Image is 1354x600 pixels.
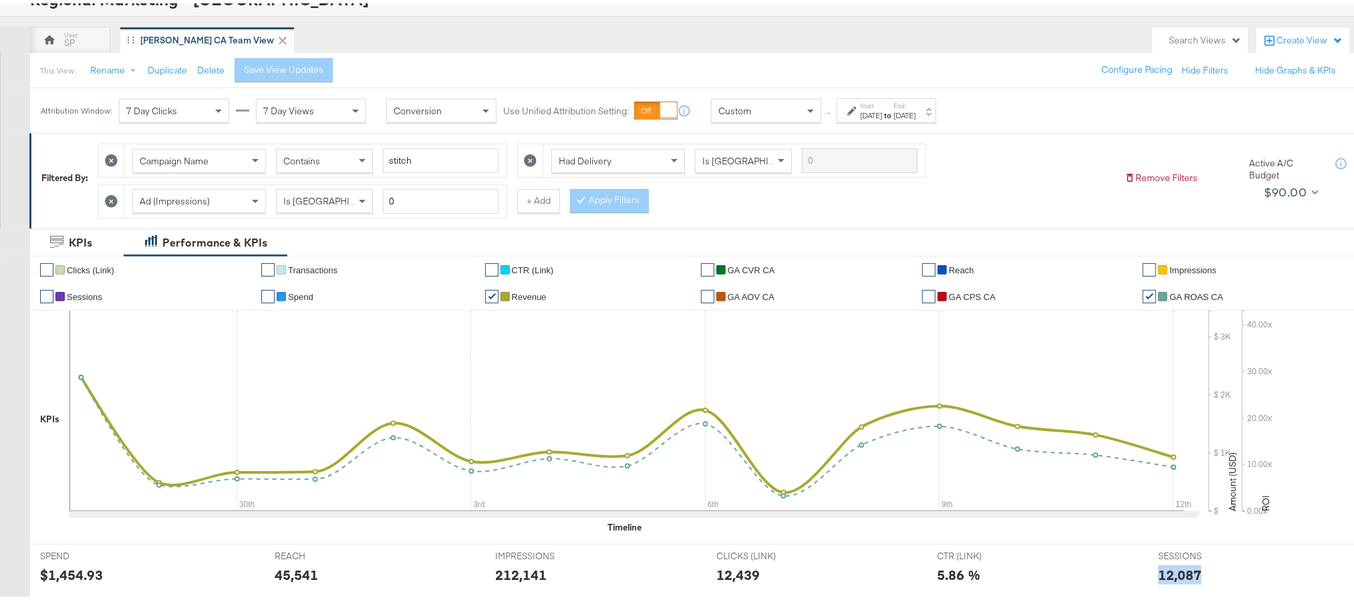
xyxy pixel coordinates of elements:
div: 12,439 [716,562,760,581]
a: ✔ [261,260,275,273]
strong: to [882,107,894,117]
label: Start: [860,98,882,107]
div: 12,087 [1158,562,1202,581]
div: [DATE] [894,107,916,118]
span: IMPRESSIONS [495,547,595,559]
div: [DATE] [860,107,882,118]
button: Hide Filters [1182,61,1228,73]
span: Ad (Impressions) [140,192,210,204]
a: ✔ [922,260,936,273]
div: Timeline [607,518,642,531]
label: End: [894,98,916,107]
div: [PERSON_NAME] CA Team View [140,31,274,43]
input: Enter a number [383,186,499,210]
span: Had Delivery [559,152,612,164]
input: Enter a search term [383,145,499,170]
button: Rename [81,55,150,80]
div: This View: [40,62,76,73]
button: Hide Graphs & KPIs [1255,61,1336,73]
span: Reach [949,262,974,272]
text: Amount (USD) [1226,449,1238,508]
span: SPEND [40,547,140,559]
div: KPIs [69,232,92,247]
div: Performance & KPIs [162,232,267,247]
span: 7 Day Views [263,102,314,114]
span: Sessions [67,289,102,299]
div: 5.86 % [938,562,981,581]
div: Search Views [1169,31,1242,43]
a: ✔ [701,260,714,273]
span: Conversion [394,102,442,114]
span: GA ROAS CA [1170,289,1223,299]
span: 7 Day Clicks [126,102,177,114]
span: Custom [718,102,751,114]
button: Delete [197,61,225,73]
a: ✔ [485,287,499,300]
a: ✔ [701,287,714,300]
input: Enter a search term [802,145,918,170]
span: Campaign Name [140,152,209,164]
span: Contains [283,152,320,164]
a: ✔ [261,287,275,300]
button: $90.00 [1258,178,1322,200]
text: ROI [1260,492,1272,508]
span: CLICKS (LINK) [716,547,817,559]
div: Create View [1276,31,1343,44]
a: ✔ [922,287,936,300]
div: 212,141 [495,562,547,581]
span: Impressions [1170,262,1216,272]
span: Is [GEOGRAPHIC_DATA] [702,152,805,164]
a: ✔ [485,260,499,273]
div: KPIs [40,410,59,422]
div: Filtered By: [41,168,88,181]
button: Duplicate [148,61,187,73]
span: ↑ [823,108,835,112]
span: CTR (Link) [512,262,554,272]
div: Attribution Window: [40,103,112,112]
span: Spend [288,289,313,299]
span: GA CPS CA [949,289,996,299]
button: Configure Pacing [1092,55,1182,79]
button: Remove Filters [1125,168,1198,181]
div: Active A/C Budget [1249,154,1323,178]
span: Clicks (Link) [67,262,114,272]
span: Revenue [512,289,547,299]
div: Drag to reorder tab [127,33,134,40]
div: SP [65,33,76,46]
div: $1,454.93 [40,562,103,581]
div: $90.00 [1264,179,1307,199]
span: GA AOV CA [728,289,775,299]
div: 45,541 [275,562,318,581]
a: ✔ [1143,287,1156,300]
a: ✔ [1143,260,1156,273]
a: ✔ [40,287,53,300]
span: GA CVR CA [728,262,775,272]
button: + Add [517,186,560,210]
span: Is [GEOGRAPHIC_DATA] [283,192,386,204]
a: ✔ [40,260,53,273]
span: CTR (LINK) [938,547,1038,559]
span: Transactions [288,262,337,272]
span: REACH [275,547,375,559]
label: Use Unified Attribution Setting: [503,102,629,114]
span: SESSIONS [1158,547,1258,559]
